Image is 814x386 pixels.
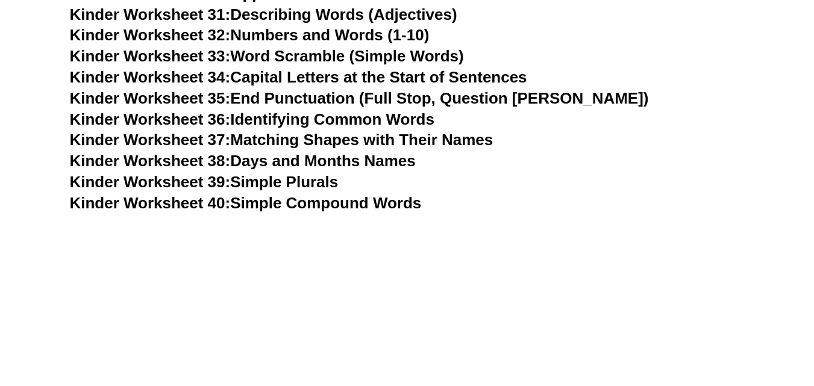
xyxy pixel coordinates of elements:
[70,47,464,65] a: Kinder Worksheet 33:Word Scramble (Simple Words)
[70,89,649,107] a: Kinder Worksheet 35:End Punctuation (Full Stop, Question [PERSON_NAME])
[70,89,231,107] span: Kinder Worksheet 35:
[70,26,231,44] span: Kinder Worksheet 32:
[70,68,527,86] a: Kinder Worksheet 34:Capital Letters at the Start of Sentences
[70,194,231,212] span: Kinder Worksheet 40:
[70,131,231,149] span: Kinder Worksheet 37:
[70,47,231,65] span: Kinder Worksheet 33:
[70,214,745,383] iframe: Advertisement
[613,250,814,386] iframe: Chat Widget
[70,131,493,149] a: Kinder Worksheet 37:Matching Shapes with Their Names
[70,152,231,170] span: Kinder Worksheet 38:
[70,173,231,191] span: Kinder Worksheet 39:
[70,173,339,191] a: Kinder Worksheet 39:Simple Plurals
[70,194,422,212] a: Kinder Worksheet 40:Simple Compound Words
[70,5,457,23] a: Kinder Worksheet 31:Describing Words (Adjectives)
[70,26,430,44] a: Kinder Worksheet 32:Numbers and Words (1-10)
[70,152,416,170] a: Kinder Worksheet 38:Days and Months Names
[70,5,231,23] span: Kinder Worksheet 31:
[70,68,231,86] span: Kinder Worksheet 34:
[70,110,434,128] a: Kinder Worksheet 36:Identifying Common Words
[70,110,231,128] span: Kinder Worksheet 36:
